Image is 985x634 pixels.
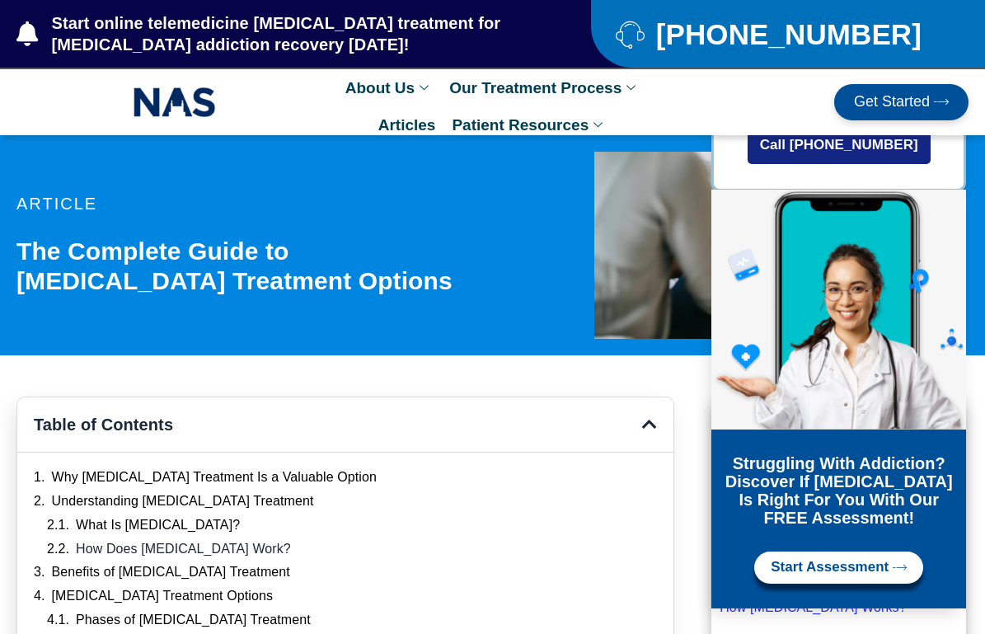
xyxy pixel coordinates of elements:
[52,564,290,581] a: Benefits of [MEDICAL_DATA] Treatment
[748,125,931,164] a: Call [PHONE_NUMBER]
[52,493,314,510] a: Understanding [MEDICAL_DATA] Treatment
[16,195,501,212] p: article
[76,612,311,629] a: Phases of [MEDICAL_DATA] Treatment
[711,190,966,430] img: Online Suboxone Treatment - Opioid Addiction Treatment using phone
[771,560,889,575] span: Start Assessment
[834,84,969,120] a: Get Started
[642,416,657,433] div: Close table of contents
[52,469,377,486] a: Why [MEDICAL_DATA] Treatment Is a Valuable Option
[76,541,291,558] a: How Does [MEDICAL_DATA] Work?
[652,24,922,45] span: [PHONE_NUMBER]
[594,152,875,339] img: suboxone treatment
[724,454,954,527] h3: Struggling with addiction? Discover if [MEDICAL_DATA] is right for you with our FREE Assessment!
[34,414,642,435] h4: Table of Contents
[854,94,930,110] span: Get Started
[441,69,648,106] a: Our Treatment Process
[754,552,923,584] a: Start Assessment
[16,12,525,55] a: Start online telemedicine [MEDICAL_DATA] treatment for [MEDICAL_DATA] addiction recovery [DATE]!
[52,588,273,605] a: [MEDICAL_DATA] Treatment Options
[760,138,918,152] span: Call [PHONE_NUMBER]
[76,517,240,534] a: What Is [MEDICAL_DATA]?
[134,83,216,121] img: NAS_email_signature-removebg-preview.png
[337,69,441,106] a: About Us
[16,237,501,296] h1: The Complete Guide to [MEDICAL_DATA] Treatment Options
[48,12,526,55] span: Start online telemedicine [MEDICAL_DATA] treatment for [MEDICAL_DATA] addiction recovery [DATE]!
[616,20,944,49] a: [PHONE_NUMBER]
[370,106,444,143] a: Articles
[443,106,615,143] a: Patient Resources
